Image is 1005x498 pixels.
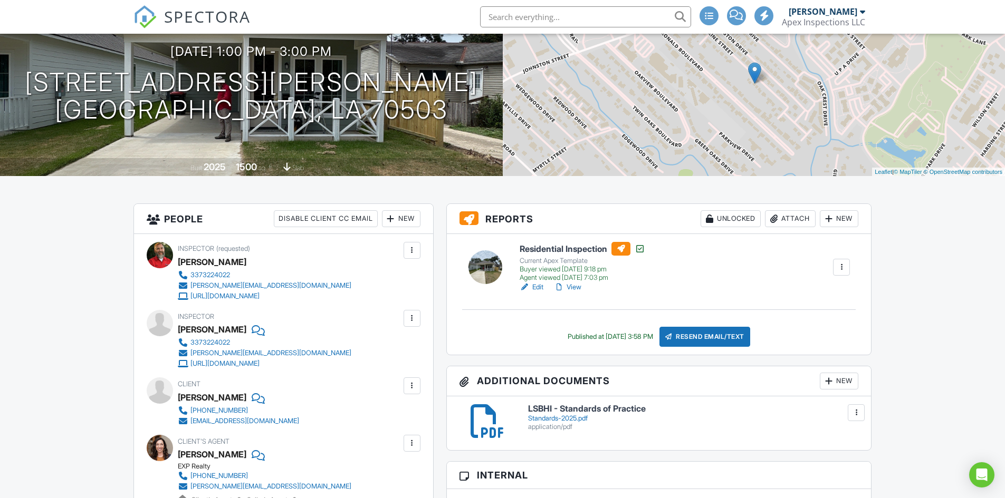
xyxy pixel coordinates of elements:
a: © MapTiler [894,169,922,175]
a: 3373224022 [178,270,351,280]
div: [PERSON_NAME] [789,6,857,17]
span: (requested) [216,245,250,252]
div: [URL][DOMAIN_NAME] [190,359,260,368]
h6: Residential Inspection [520,242,645,256]
div: application/pdf [528,423,859,431]
div: [PERSON_NAME][EMAIL_ADDRESS][DOMAIN_NAME] [190,281,351,290]
a: [PHONE_NUMBER] [178,471,351,481]
div: 3373224022 [190,338,230,347]
div: Disable Client CC Email [274,210,378,227]
div: New [820,210,858,227]
div: [EMAIL_ADDRESS][DOMAIN_NAME] [190,417,299,425]
h1: [STREET_ADDRESS][PERSON_NAME] [GEOGRAPHIC_DATA], LA 70503 [25,69,478,124]
span: SPECTORA [164,5,251,27]
div: 1500 [236,161,257,172]
div: Current Apex Template [520,257,645,265]
h3: People [134,204,433,234]
div: Open Intercom Messenger [969,462,994,487]
a: [URL][DOMAIN_NAME] [178,358,351,369]
div: 3373224022 [190,271,230,279]
a: Residential Inspection Current Apex Template Buyer viewed [DATE] 9:18 pm Agent viewed [DATE] 7:03 pm [520,242,645,282]
div: [PERSON_NAME] [178,254,246,270]
a: [PERSON_NAME][EMAIL_ADDRESS][DOMAIN_NAME] [178,280,351,291]
div: Apex Inspections LLC [782,17,865,27]
img: The Best Home Inspection Software - Spectora [133,5,157,28]
a: [PERSON_NAME] [178,446,246,462]
div: [PERSON_NAME][EMAIL_ADDRESS][DOMAIN_NAME] [190,349,351,357]
h3: Reports [447,204,872,234]
span: Client [178,380,200,388]
a: Edit [520,282,543,292]
a: [PERSON_NAME][EMAIL_ADDRESS][DOMAIN_NAME] [178,481,351,492]
a: [EMAIL_ADDRESS][DOMAIN_NAME] [178,416,299,426]
span: slab [292,164,304,172]
div: Attach [765,210,816,227]
div: New [820,373,858,389]
span: Inspector [178,313,214,320]
div: [PERSON_NAME][EMAIL_ADDRESS][DOMAIN_NAME] [190,482,351,491]
h3: Internal [447,462,872,489]
h3: Additional Documents [447,366,872,396]
div: Agent viewed [DATE] 7:03 pm [520,274,645,282]
div: Resend Email/Text [659,327,750,347]
div: [PHONE_NUMBER] [190,472,248,480]
a: View [554,282,581,292]
span: Inspector [178,245,214,252]
div: EXP Realty [178,462,360,471]
div: Standards-2025.pdf [528,414,859,423]
div: Published at [DATE] 3:58 PM [568,333,653,341]
input: Search everything... [480,6,691,27]
div: [URL][DOMAIN_NAME] [190,292,260,300]
h3: [DATE] 1:00 pm - 3:00 pm [170,44,332,58]
span: Built [190,164,202,172]
a: [PERSON_NAME][EMAIL_ADDRESS][DOMAIN_NAME] [178,348,351,358]
div: | [872,168,1005,177]
div: 2025 [204,161,226,172]
a: 3373224022 [178,337,351,348]
a: Leaflet [875,169,892,175]
div: Buyer viewed [DATE] 9:18 pm [520,265,645,274]
div: New [382,210,420,227]
a: SPECTORA [133,14,251,36]
div: [PHONE_NUMBER] [190,406,248,415]
a: LSBHI - Standards of Practice Standards-2025.pdf application/pdf [528,404,859,431]
span: Client's Agent [178,437,229,445]
div: [PERSON_NAME] [178,389,246,405]
div: [PERSON_NAME] [178,321,246,337]
a: © OpenStreetMap contributors [924,169,1002,175]
a: [PHONE_NUMBER] [178,405,299,416]
span: sq. ft. [259,164,273,172]
h6: LSBHI - Standards of Practice [528,404,859,414]
a: [URL][DOMAIN_NAME] [178,291,351,301]
div: Unlocked [701,210,761,227]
